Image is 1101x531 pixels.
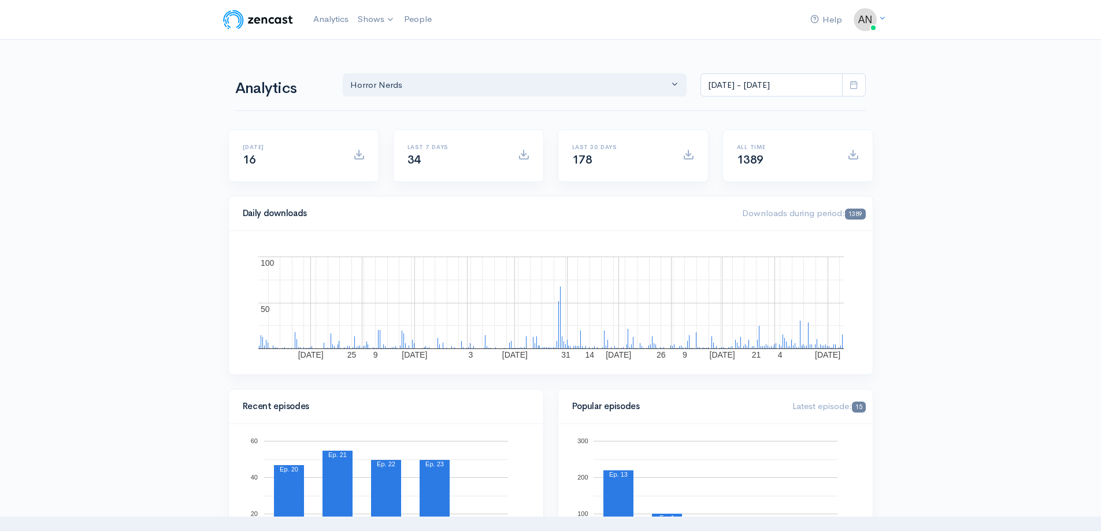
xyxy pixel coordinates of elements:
iframe: gist-messenger-bubble-iframe [1062,492,1089,519]
text: 20 [250,510,257,517]
button: Horror Nerds [343,73,687,97]
text: [DATE] [502,350,527,359]
span: 178 [572,153,592,167]
a: Shows [353,7,399,32]
h1: Analytics [235,80,329,97]
text: 26 [656,350,665,359]
h6: Last 7 days [407,144,504,150]
h4: Popular episodes [572,402,779,411]
h6: [DATE] [243,144,339,150]
text: 100 [577,510,588,517]
text: 200 [577,474,588,481]
h6: Last 30 days [572,144,669,150]
span: 1389 [845,209,865,220]
h4: Daily downloads [243,209,729,218]
text: 25 [347,350,356,359]
text: [DATE] [815,350,840,359]
img: ZenCast Logo [221,8,295,31]
text: 21 [751,350,761,359]
a: People [399,7,436,32]
text: 100 [261,258,275,268]
span: 16 [243,153,256,167]
span: 1389 [737,153,763,167]
span: Latest episode: [792,400,865,411]
span: Downloads during period: [742,207,865,218]
text: Ep. 22 [377,461,395,467]
input: analytics date range selector [700,73,843,97]
text: [DATE] [709,350,735,359]
text: 60 [250,437,257,444]
text: [DATE] [606,350,631,359]
text: 40 [250,474,257,481]
text: 9 [373,350,377,359]
text: 300 [577,437,588,444]
a: Analytics [309,7,353,32]
h4: Recent episodes [243,402,522,411]
text: Ep. 23 [425,461,444,467]
text: 9 [683,350,687,359]
text: 31 [561,350,570,359]
img: ... [854,8,877,31]
span: 34 [407,153,421,167]
text: 4 [777,350,782,359]
text: Ep. 1 [659,514,674,521]
div: Horror Nerds [350,79,669,92]
text: [DATE] [402,350,427,359]
svg: A chart. [243,245,859,361]
text: 50 [261,305,270,314]
text: Ep. 13 [609,471,628,478]
text: Ep. 21 [328,451,347,458]
text: [DATE] [298,350,323,359]
a: Help [806,8,847,32]
text: Ep. 20 [280,466,298,473]
h6: All time [737,144,833,150]
text: 14 [585,350,594,359]
text: 3 [468,350,473,359]
span: 15 [852,402,865,413]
